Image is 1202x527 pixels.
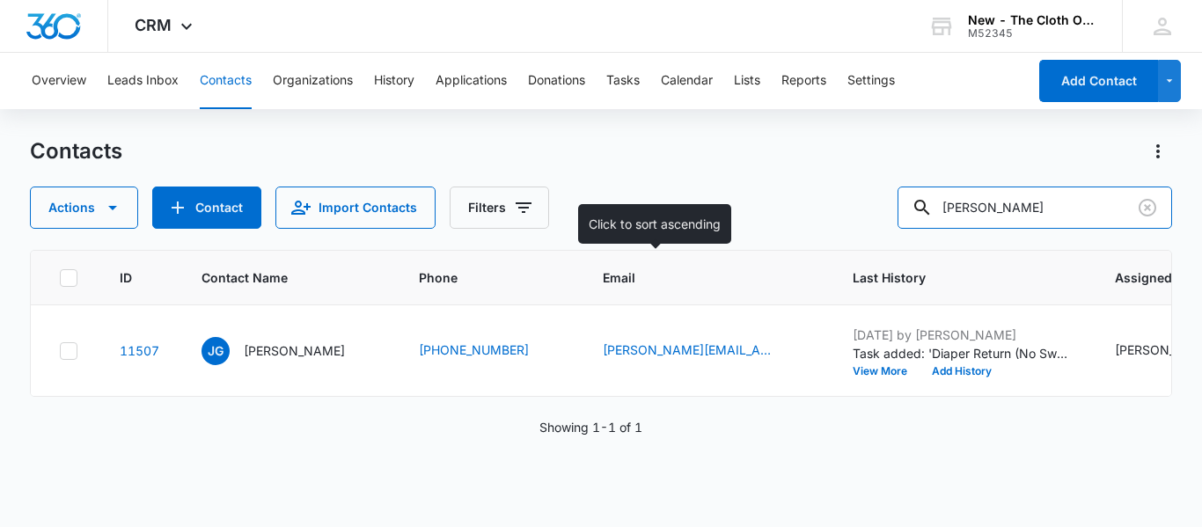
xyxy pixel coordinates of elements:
[847,53,895,109] button: Settings
[1133,194,1162,222] button: Clear
[968,27,1096,40] div: account id
[853,366,920,377] button: View More
[920,366,1004,377] button: Add History
[853,344,1073,362] p: Task added: 'Diaper Return (No Swap) + Donation for [PERSON_NAME]'
[202,337,377,365] div: Contact Name - Josey Gould - Select to Edit Field
[202,337,230,365] span: JG
[419,340,529,359] a: [PHONE_NUMBER]
[603,268,785,287] span: Email
[275,187,436,229] button: Import Contacts
[107,53,179,109] button: Leads Inbox
[436,53,507,109] button: Applications
[135,16,172,34] span: CRM
[734,53,760,109] button: Lists
[374,53,414,109] button: History
[661,53,713,109] button: Calendar
[30,187,138,229] button: Actions
[606,53,640,109] button: Tasks
[419,340,561,362] div: Phone - (740) 987-6214 - Select to Edit Field
[853,268,1047,287] span: Last History
[152,187,261,229] button: Add Contact
[419,268,535,287] span: Phone
[1144,137,1172,165] button: Actions
[244,341,345,360] p: [PERSON_NAME]
[450,187,549,229] button: Filters
[273,53,353,109] button: Organizations
[853,326,1073,344] p: [DATE] by [PERSON_NAME]
[200,53,252,109] button: Contacts
[120,268,134,287] span: ID
[781,53,826,109] button: Reports
[1039,60,1158,102] button: Add Contact
[32,53,86,109] button: Overview
[30,138,122,165] h1: Contacts
[603,340,779,359] a: [PERSON_NAME][EMAIL_ADDRESS][PERSON_NAME][DOMAIN_NAME]
[202,268,351,287] span: Contact Name
[539,418,642,436] p: Showing 1-1 of 1
[578,204,731,244] div: Click to sort ascending
[968,13,1096,27] div: account name
[603,340,810,362] div: Email - josey.walker@yahoo.com - Select to Edit Field
[528,53,585,109] button: Donations
[120,343,159,358] a: Navigate to contact details page for Josey Gould
[898,187,1172,229] input: Search Contacts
